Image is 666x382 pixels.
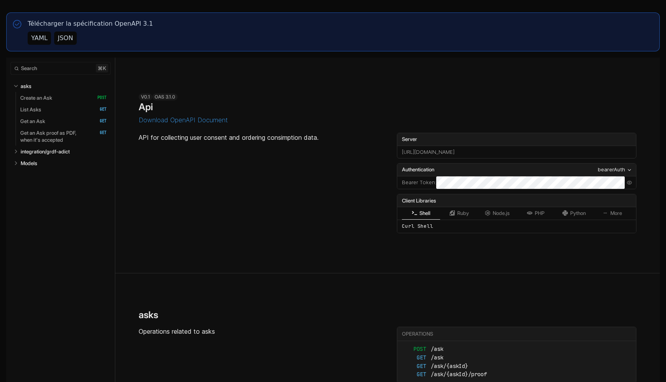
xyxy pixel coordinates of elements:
button: bearerAuth [596,165,634,174]
div: JSON [58,33,73,43]
span: /ask/{askId}/proof [431,370,487,379]
p: Get an Ask [20,118,45,125]
a: GET/ask/{askId} [402,362,631,371]
a: Create an Ask POST [20,92,107,104]
span: Search [21,65,37,71]
span: /ask/{askId} [431,362,468,371]
p: Télécharger la spécification OpenAPI 3.1 [28,19,153,28]
p: API for collecting user consent and ordering consimption data. [139,133,378,142]
span: POST [92,95,107,100]
span: /ask [431,345,455,354]
a: Get an Ask proof as PDF, when it's accepted GET [20,127,107,146]
div: : [397,176,436,189]
a: GET/ask [402,354,631,362]
a: Models [21,157,107,169]
div: bearerAuth [598,166,625,174]
p: asks [21,83,32,90]
a: Get an Ask GET [20,115,107,127]
p: Create an Ask [20,94,52,101]
div: YAML [31,33,48,43]
p: Get an Ask proof as PDF, when it's accepted [20,129,89,143]
span: GET [92,107,107,112]
button: JSON [54,32,76,45]
div: Client Libraries [397,194,636,207]
span: GET [402,354,426,362]
span: GET [92,130,107,136]
span: PHP [535,210,544,216]
label: Server [397,133,636,146]
label: Bearer Token [402,179,435,187]
a: asks [21,80,107,92]
kbd: ⌘ k [96,64,108,72]
a: POST/ask [402,345,631,354]
p: integration/grdf-adict [21,148,70,155]
span: /ask [431,354,455,362]
span: POST [402,345,426,354]
span: Ruby [457,210,469,216]
span: GET [402,370,426,379]
a: integration/grdf-adict [21,146,107,157]
span: GET [92,118,107,124]
div: Curl Shell [397,220,636,233]
span: Shell [419,210,430,216]
p: Models [21,160,37,167]
span: Authentication [402,166,434,174]
button: Download OpenAPI Document [139,116,228,123]
button: YAML [28,32,51,45]
div: Operations [402,331,635,338]
span: Node.js [493,210,510,216]
span: Python [570,210,586,216]
a: GET/ask/{askId}/proof [402,370,631,379]
div: v0.1 [139,93,152,100]
span: GET [402,362,426,371]
div: [URL][DOMAIN_NAME] [397,146,636,158]
p: List Asks [20,106,41,113]
a: List Asks GET [20,104,107,115]
div: OAS 3.1.0 [152,93,178,100]
h2: asks [139,309,158,320]
h1: Api [139,101,153,113]
p: Operations related to asks [139,327,378,336]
